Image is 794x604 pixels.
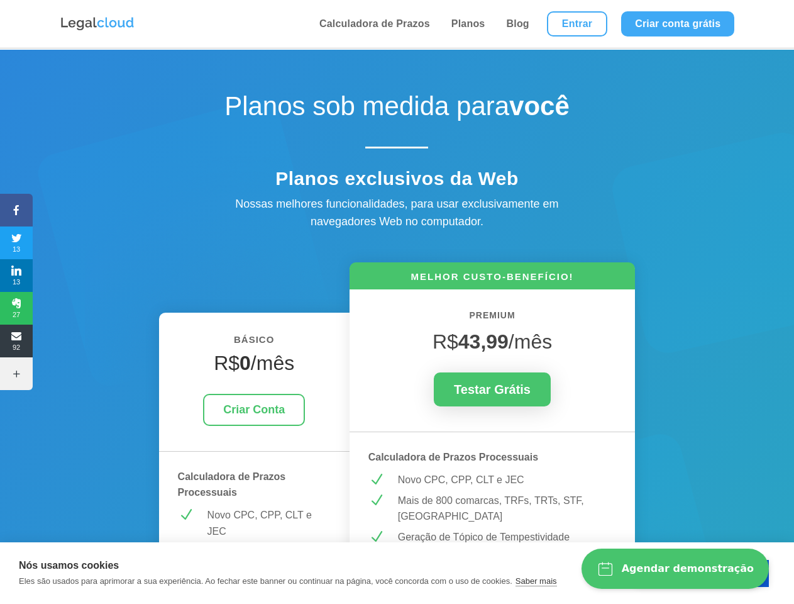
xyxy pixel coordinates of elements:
[433,330,552,353] span: R$ /mês
[368,529,384,545] span: N
[203,394,305,426] a: Criar Conta
[208,195,585,232] div: Nossas melhores funcionalidades, para usar exclusivamente em navegadores Web no computador.
[398,472,617,488] p: Novo CPC, CPP, CLT e JEC
[240,352,251,374] strong: 0
[368,452,538,462] strong: Calculadora de Prazos Processuais
[509,91,570,121] strong: você
[621,11,734,36] a: Criar conta grátis
[60,16,135,32] img: Logo da Legalcloud
[368,472,384,488] span: N
[177,91,617,128] h1: Planos sob medida para
[458,330,509,353] strong: 43,99
[177,167,617,196] h4: Planos exclusivos da Web
[368,308,617,330] h6: PREMIUM
[516,576,557,586] a: Saber mais
[207,507,331,539] p: Novo CPC, CPP, CLT e JEC
[350,270,636,289] h6: MELHOR CUSTO-BENEFÍCIO!
[398,493,617,525] p: Mais de 800 comarcas, TRFs, TRTs, STF, [GEOGRAPHIC_DATA]
[368,493,384,508] span: N
[178,507,194,523] span: N
[178,332,331,354] h6: BÁSICO
[19,576,512,586] p: Eles são usados para aprimorar a sua experiência. Ao fechar este banner ou continuar na página, v...
[178,351,331,381] h4: R$ /mês
[19,560,119,571] strong: Nós usamos cookies
[547,11,607,36] a: Entrar
[398,529,617,545] p: Geração de Tópico de Tempestividade
[178,471,286,498] strong: Calculadora de Prazos Processuais
[434,372,551,406] a: Testar Grátis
